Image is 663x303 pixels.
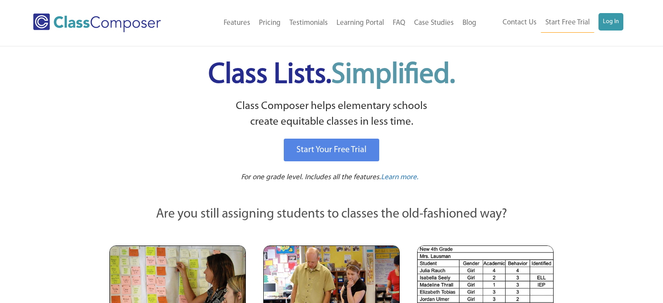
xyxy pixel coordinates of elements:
span: Class Lists. [208,61,455,89]
a: Start Free Trial [541,13,594,33]
img: Class Composer [33,14,161,32]
a: Learning Portal [332,14,388,33]
a: Log In [598,13,623,31]
a: FAQ [388,14,410,33]
a: Start Your Free Trial [284,139,379,161]
p: Are you still assigning students to classes the old-fashioned way? [109,205,554,224]
a: Blog [458,14,481,33]
a: Learn more. [381,172,418,183]
span: For one grade level. Includes all the features. [241,174,381,181]
a: Contact Us [498,13,541,32]
span: Start Your Free Trial [296,146,367,154]
span: Learn more. [381,174,418,181]
nav: Header Menu [189,14,480,33]
a: Testimonials [285,14,332,33]
a: Case Studies [410,14,458,33]
span: Simplified. [331,61,455,89]
nav: Header Menu [481,13,623,33]
a: Features [219,14,255,33]
p: Class Composer helps elementary schools create equitable classes in less time. [108,99,555,130]
a: Pricing [255,14,285,33]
